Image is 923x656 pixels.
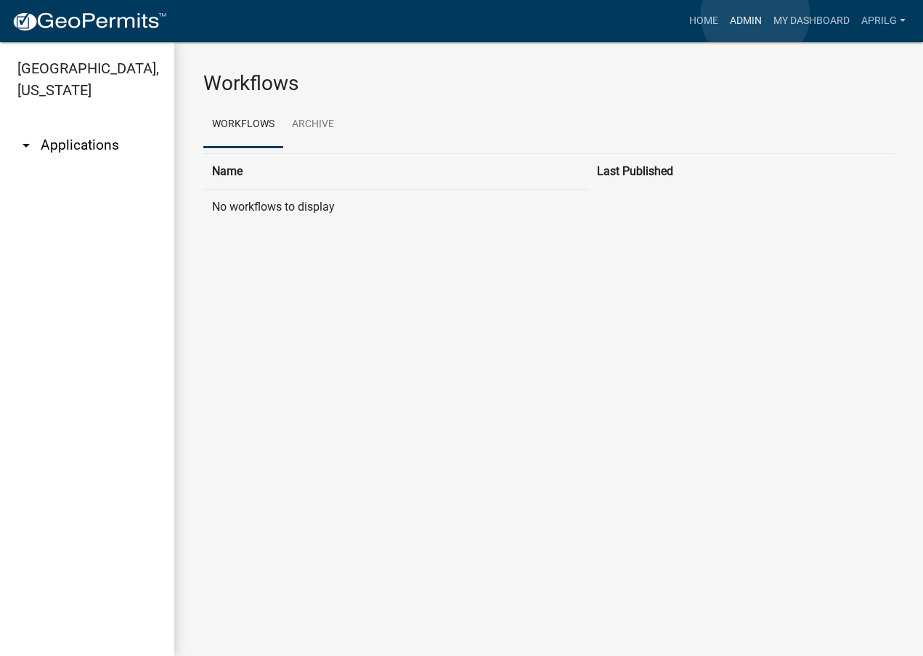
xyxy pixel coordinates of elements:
[855,7,911,35] a: aprilg
[203,189,588,224] td: No workflows to display
[724,7,768,35] a: Admin
[588,153,846,189] th: Last Published
[683,7,724,35] a: Home
[768,7,855,35] a: My Dashboard
[283,102,343,148] a: Archive
[203,102,283,148] a: Workflows
[203,153,588,189] th: Name
[203,71,894,96] h3: Workflows
[17,137,35,154] i: arrow_drop_down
